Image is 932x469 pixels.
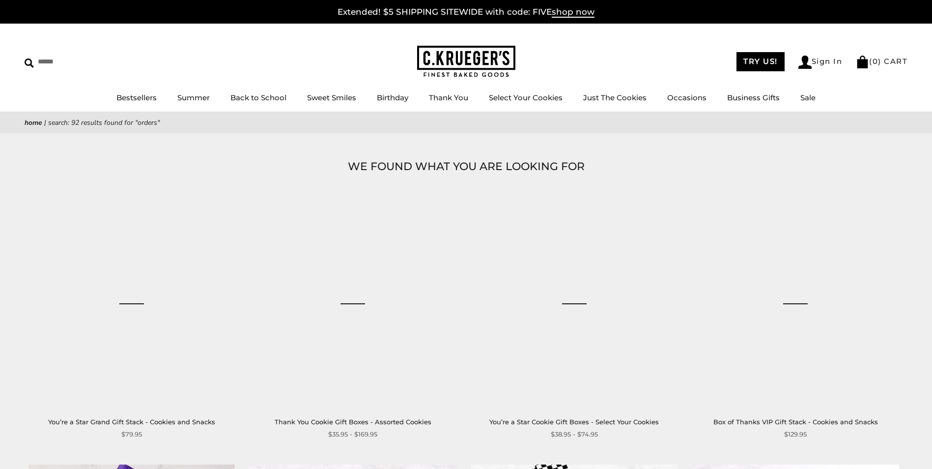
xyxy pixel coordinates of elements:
[28,200,235,407] a: You’re a Star Grand Gift Stack - Cookies and Snacks
[800,93,816,102] a: Sale
[784,429,807,440] span: $129.95
[250,200,456,407] a: Thank You Cookie Gift Boxes - Assorted Cookies
[551,429,598,440] span: $38.95 - $74.95
[429,93,468,102] a: Thank You
[727,93,780,102] a: Business Gifts
[25,54,141,69] input: Search
[856,56,869,68] img: Bag
[873,57,878,66] span: 0
[230,93,286,102] a: Back to School
[25,118,42,127] a: Home
[116,93,157,102] a: Bestsellers
[667,93,706,102] a: Occasions
[328,429,377,440] span: $35.95 - $169.95
[39,158,893,176] h1: WE FOUND WHAT YOU ARE LOOKING FOR
[713,418,878,426] a: Box of Thanks VIP Gift Stack - Cookies and Snacks
[417,46,515,78] img: C.KRUEGER'S
[121,429,142,440] span: $79.95
[471,200,678,407] a: You’re a Star Cookie Gift Boxes - Select Your Cookies
[48,118,160,127] span: Search: 92 results found for "orders"
[48,418,215,426] a: You’re a Star Grand Gift Stack - Cookies and Snacks
[25,59,34,68] img: Search
[275,418,431,426] a: Thank You Cookie Gift Boxes - Assorted Cookies
[692,200,899,407] a: Box of Thanks VIP Gift Stack - Cookies and Snacks
[736,52,785,71] a: TRY US!
[798,56,843,69] a: Sign In
[307,93,356,102] a: Sweet Smiles
[338,7,594,18] a: Extended! $5 SHIPPING SITEWIDE with code: FIVEshop now
[44,118,46,127] span: |
[489,93,563,102] a: Select Your Cookies
[25,117,907,128] nav: breadcrumbs
[583,93,647,102] a: Just The Cookies
[856,57,907,66] a: (0) CART
[798,56,812,69] img: Account
[552,7,594,18] span: shop now
[489,418,659,426] a: You’re a Star Cookie Gift Boxes - Select Your Cookies
[377,93,408,102] a: Birthday
[177,93,210,102] a: Summer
